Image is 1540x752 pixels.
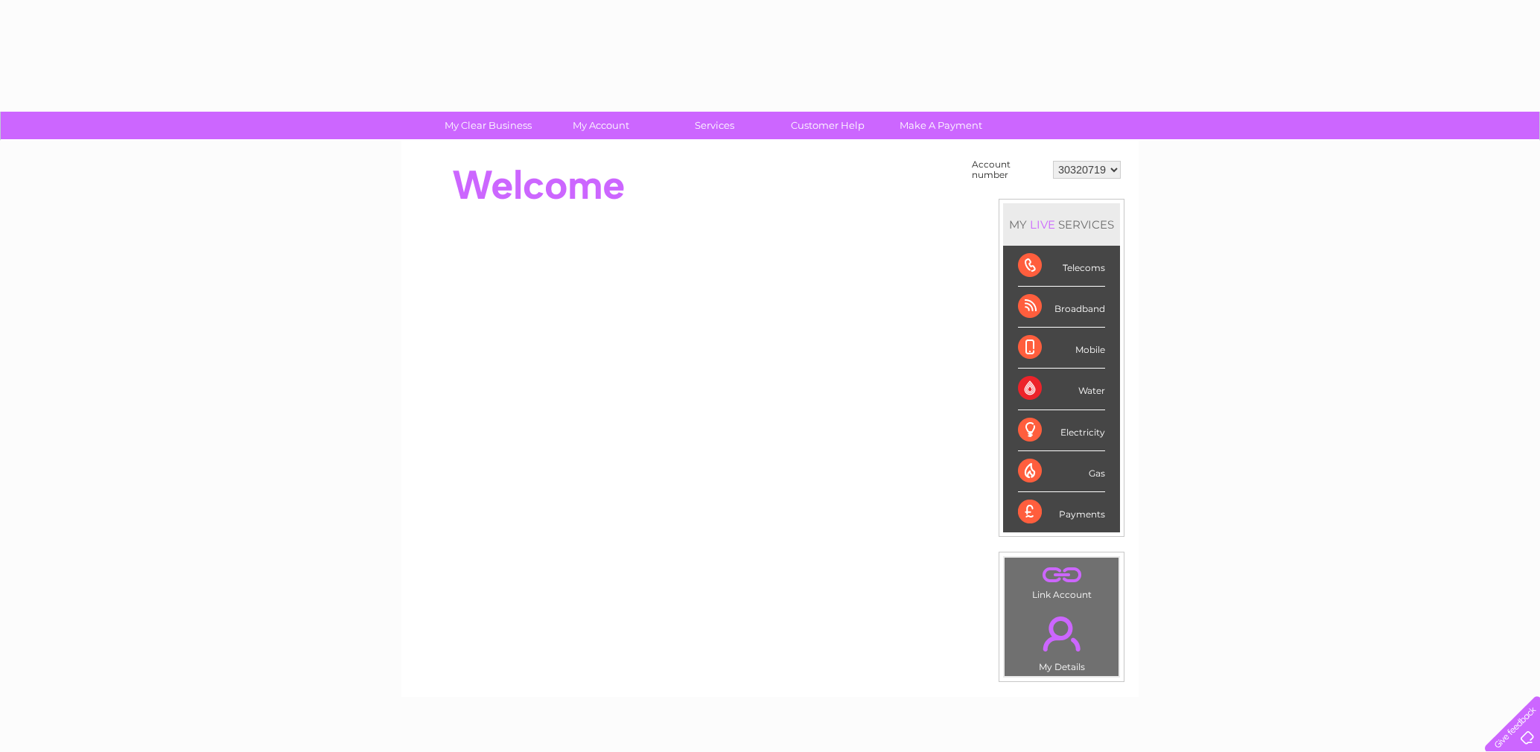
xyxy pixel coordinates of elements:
[1018,328,1105,369] div: Mobile
[1008,608,1115,660] a: .
[1004,557,1119,604] td: Link Account
[653,112,776,139] a: Services
[1027,217,1058,232] div: LIVE
[968,156,1049,184] td: Account number
[1018,246,1105,287] div: Telecoms
[427,112,550,139] a: My Clear Business
[1003,203,1120,246] div: MY SERVICES
[1018,451,1105,492] div: Gas
[1018,369,1105,410] div: Water
[1008,561,1115,587] a: .
[766,112,889,139] a: Customer Help
[1018,287,1105,328] div: Broadband
[540,112,663,139] a: My Account
[1018,410,1105,451] div: Electricity
[879,112,1002,139] a: Make A Payment
[1018,492,1105,532] div: Payments
[1004,604,1119,677] td: My Details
